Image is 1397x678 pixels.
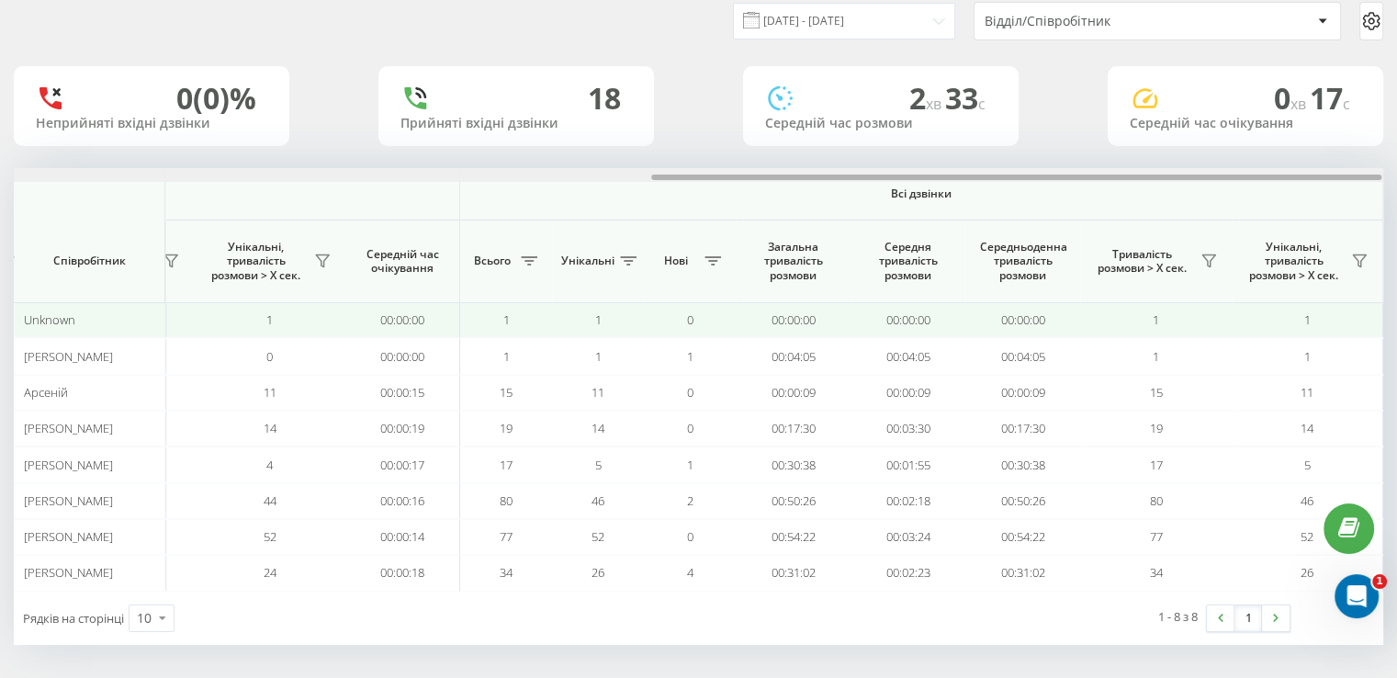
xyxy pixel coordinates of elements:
[595,348,602,365] span: 1
[687,492,693,509] span: 2
[1150,492,1163,509] span: 80
[851,375,965,411] td: 00:00:09
[926,94,945,114] span: хв
[1158,607,1198,626] div: 1 - 8 з 8
[1089,247,1195,276] span: Тривалість розмови > Х сек.
[345,555,460,591] td: 00:00:18
[1301,384,1313,401] span: 11
[595,457,602,473] span: 5
[1130,116,1361,131] div: Середній час очікування
[736,338,851,374] td: 00:04:05
[736,483,851,519] td: 00:50:26
[591,384,604,401] span: 11
[24,311,75,328] span: Unknown
[851,446,965,482] td: 00:01:55
[345,519,460,555] td: 00:00:14
[1290,94,1310,114] span: хв
[687,348,693,365] span: 1
[965,375,1080,411] td: 00:00:09
[24,528,113,545] span: [PERSON_NAME]
[1301,420,1313,436] span: 14
[736,375,851,411] td: 00:00:09
[1310,78,1350,118] span: 17
[851,338,965,374] td: 00:04:05
[736,411,851,446] td: 00:17:30
[591,528,604,545] span: 52
[1274,78,1310,118] span: 0
[864,240,952,283] span: Середня тривалість розмови
[749,240,837,283] span: Загальна тривалість розмови
[965,519,1080,555] td: 00:54:22
[965,483,1080,519] td: 00:50:26
[1304,457,1311,473] span: 5
[687,457,693,473] span: 1
[1150,384,1163,401] span: 15
[851,483,965,519] td: 00:02:18
[514,186,1328,201] span: Всі дзвінки
[264,420,276,436] span: 14
[500,528,513,545] span: 77
[503,348,510,365] span: 1
[24,384,68,401] span: Арсеній
[1304,348,1311,365] span: 1
[1150,457,1163,473] span: 17
[736,555,851,591] td: 00:31:02
[965,555,1080,591] td: 00:31:02
[909,78,945,118] span: 2
[264,492,276,509] span: 44
[400,116,632,131] div: Прийняті вхідні дзвінки
[266,457,273,473] span: 4
[979,240,1066,283] span: Середньоденна тривалість розмови
[736,446,851,482] td: 00:30:38
[1301,528,1313,545] span: 52
[23,610,124,627] span: Рядків на сторінці
[345,375,460,411] td: 00:00:15
[500,457,513,473] span: 17
[1335,574,1379,618] iframe: Intercom live chat
[500,564,513,581] span: 34
[591,420,604,436] span: 14
[736,519,851,555] td: 00:54:22
[500,384,513,401] span: 15
[359,247,445,276] span: Середній час очікування
[851,411,965,446] td: 00:03:30
[264,384,276,401] span: 11
[965,302,1080,338] td: 00:00:00
[687,564,693,581] span: 4
[687,384,693,401] span: 0
[965,411,1080,446] td: 00:17:30
[591,492,604,509] span: 46
[176,81,256,116] div: 0 (0)%
[500,492,513,509] span: 80
[345,446,460,482] td: 00:00:17
[965,338,1080,374] td: 00:04:05
[1153,311,1159,328] span: 1
[1150,528,1163,545] span: 77
[765,116,997,131] div: Середній час розмови
[345,302,460,338] td: 00:00:00
[591,564,604,581] span: 26
[687,528,693,545] span: 0
[469,254,515,268] span: Всього
[1234,605,1262,631] a: 1
[1301,492,1313,509] span: 46
[687,311,693,328] span: 0
[985,14,1204,29] div: Відділ/Співробітник
[345,338,460,374] td: 00:00:00
[736,302,851,338] td: 00:00:00
[137,609,152,627] div: 10
[500,420,513,436] span: 19
[1301,564,1313,581] span: 26
[945,78,986,118] span: 33
[1241,240,1346,283] span: Унікальні, тривалість розмови > Х сек.
[24,564,113,581] span: [PERSON_NAME]
[1150,564,1163,581] span: 34
[978,94,986,114] span: c
[264,564,276,581] span: 24
[24,457,113,473] span: [PERSON_NAME]
[588,81,621,116] div: 18
[36,116,267,131] div: Неприйняті вхідні дзвінки
[266,311,273,328] span: 1
[503,311,510,328] span: 1
[595,311,602,328] span: 1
